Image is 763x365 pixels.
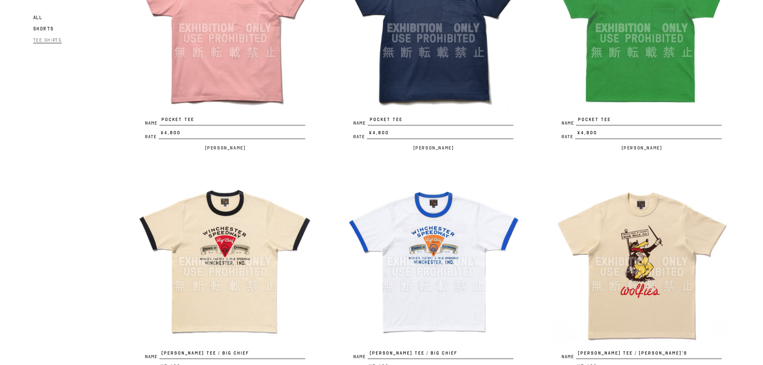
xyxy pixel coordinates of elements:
[345,173,521,350] img: JOE MCCOY TEE / BIG CHIEF
[576,116,722,126] span: POCKET TEE
[562,121,576,125] span: Name
[145,355,159,359] span: Name
[159,129,305,139] span: ¥4,800
[145,121,159,125] span: Name
[33,37,62,43] span: Tee Shirts
[137,173,313,350] img: JOE MCCOY TEE / BIG CHIEF
[159,116,305,126] span: POCKET TEE
[33,13,42,22] a: All
[159,350,305,359] span: [PERSON_NAME] TEE / BIG CHIEF
[137,143,313,153] p: [PERSON_NAME]
[562,135,575,139] span: Rate
[368,116,513,126] span: POCKET TEE
[554,143,730,153] p: [PERSON_NAME]
[353,135,367,139] span: Rate
[353,121,368,125] span: Name
[145,135,159,139] span: Rate
[33,26,54,32] span: Shorts
[353,355,368,359] span: Name
[367,129,513,139] span: ¥4,800
[368,350,513,359] span: [PERSON_NAME] TEE / BIG CHIEF
[554,173,730,350] img: JOE MCCOY TEE / WOLFIE’S
[33,24,54,34] a: Shorts
[576,350,722,359] span: [PERSON_NAME] TEE / [PERSON_NAME]’S
[575,129,722,139] span: ¥4,800
[562,355,576,359] span: Name
[345,143,521,153] p: [PERSON_NAME]
[33,35,62,45] a: Tee Shirts
[33,15,42,20] span: All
